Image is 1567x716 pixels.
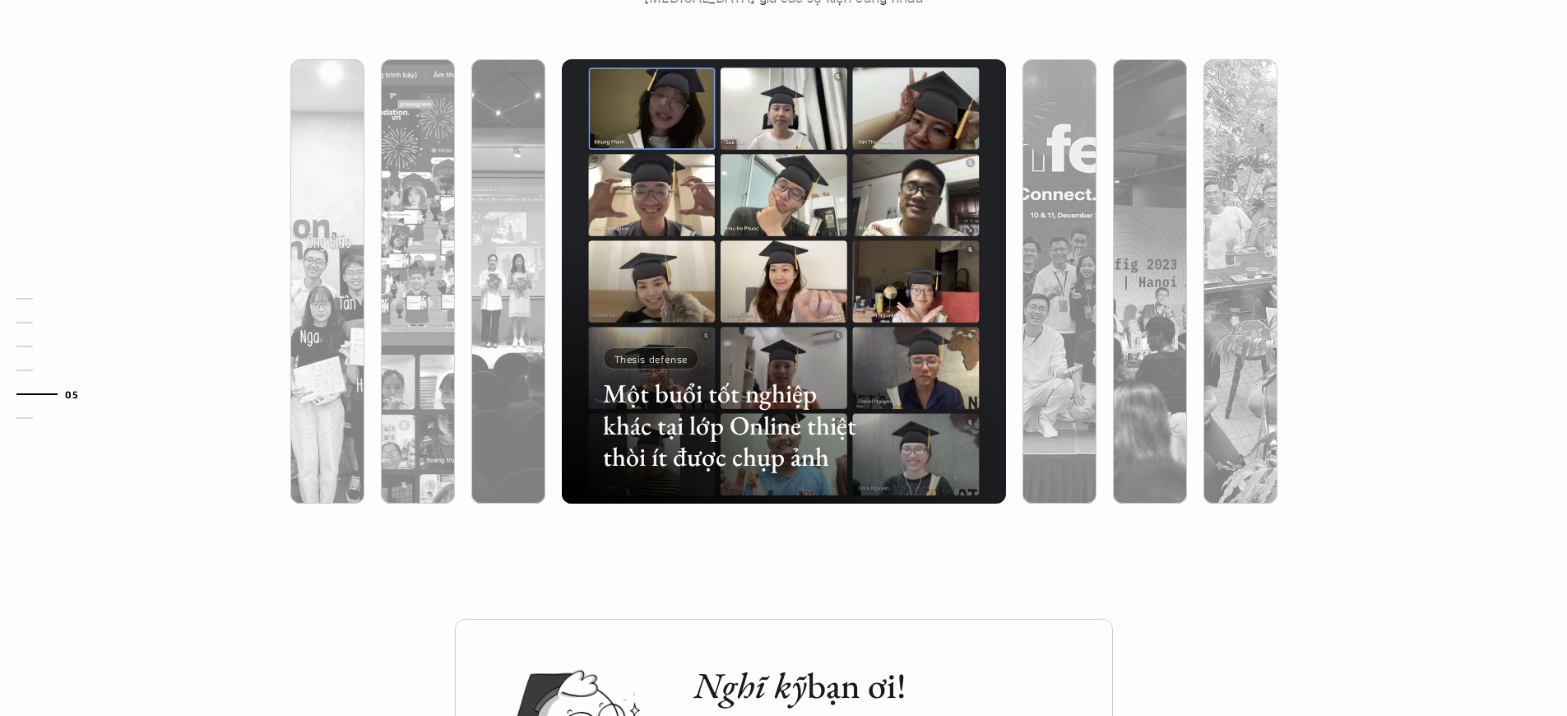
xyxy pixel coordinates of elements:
h2: bạn ơi! [693,664,1080,708]
h3: Một buổi tốt nghiệp khác tại lớp Online thiệt thòi ít được chụp ảnh [603,378,868,472]
a: 05 [16,384,95,404]
em: Nghĩ kỹ [693,662,807,709]
strong: 05 [65,388,78,399]
p: Thesis defense [614,353,688,365]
